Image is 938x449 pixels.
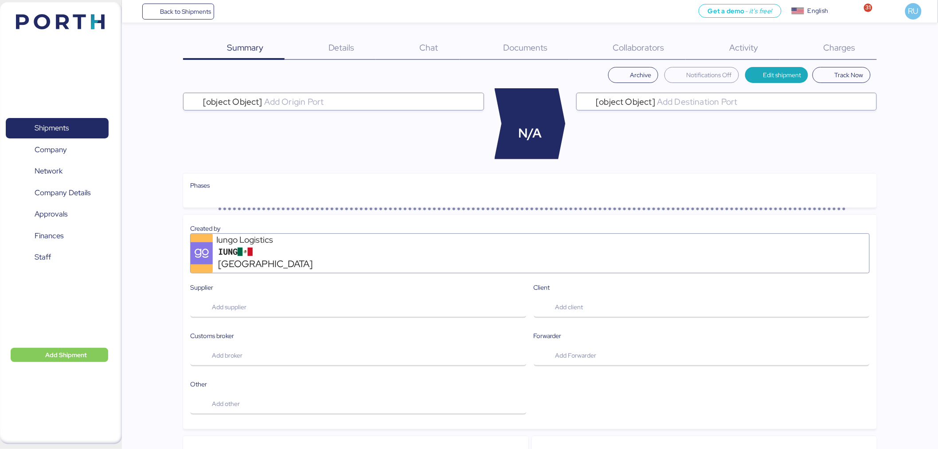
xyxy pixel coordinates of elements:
a: Back to Shipments [142,4,215,20]
span: [object Object] [203,98,262,106]
span: RU [908,5,918,17]
a: Shipments [6,118,109,138]
span: Charges [824,42,856,53]
span: Activity [730,42,758,53]
span: Company Details [35,186,90,199]
input: [object Object] [655,96,873,107]
button: Notifications Off [664,67,739,83]
span: [GEOGRAPHIC_DATA] [218,257,313,271]
span: Add client [555,302,583,312]
span: Company [35,143,67,156]
button: Track Now [813,67,871,83]
div: Iungo Logistics [216,234,323,246]
div: Phases [190,181,870,190]
span: Add supplier [212,302,246,312]
button: Menu [127,4,142,19]
span: Shipments [35,122,69,134]
span: [object Object] [596,98,655,106]
button: Archive [608,67,659,83]
button: Edit shipment [745,67,809,83]
span: Edit shipment [763,70,801,80]
span: Staff [35,251,51,264]
button: Add broker [190,344,526,366]
span: Add broker [212,350,242,361]
button: Add Forwarder [534,344,870,366]
span: Notifications Off [687,70,732,80]
a: Staff [6,247,109,268]
button: Add supplier [190,296,526,318]
input: [object Object] [262,96,480,107]
span: Track Now [835,70,864,80]
a: Company Details [6,183,109,203]
button: Add client [534,296,870,318]
span: N/A [518,124,542,143]
span: Network [35,165,63,177]
div: English [808,6,828,16]
a: Company [6,140,109,160]
span: Add other [212,398,240,409]
button: Add Shipment [11,348,108,362]
span: Approvals [35,208,67,221]
span: Summary [227,42,263,53]
div: Created by [190,224,870,233]
a: Finances [6,226,109,246]
span: Back to Shipments [160,6,211,17]
span: Add Forwarder [555,350,597,361]
span: Add Shipment [45,350,87,360]
span: Collaborators [613,42,664,53]
span: Finances [35,229,63,242]
button: Add other [190,393,526,415]
a: Approvals [6,204,109,224]
span: Details [328,42,355,53]
span: Chat [420,42,438,53]
span: Archive [630,70,651,80]
a: Network [6,161,109,181]
span: Documents [504,42,548,53]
